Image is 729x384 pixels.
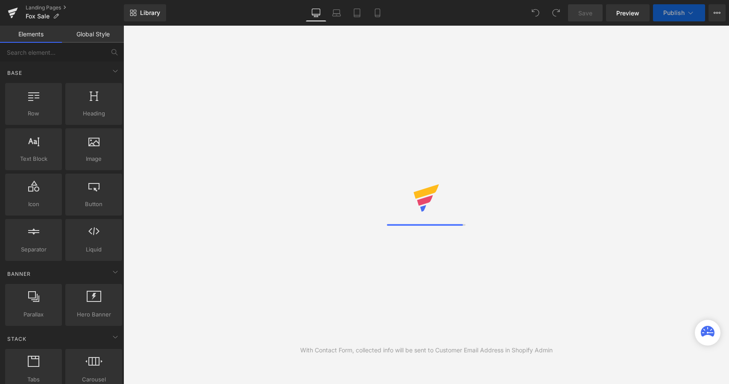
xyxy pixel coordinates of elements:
a: Preview [606,4,650,21]
span: Hero Banner [68,310,120,319]
button: Undo [527,4,544,21]
span: Preview [616,9,639,18]
a: Tablet [347,4,367,21]
span: Base [6,69,23,77]
span: Stack [6,335,27,343]
span: Carousel [68,375,120,384]
span: Text Block [8,154,59,163]
span: Parallax [8,310,59,319]
a: Landing Pages [26,4,124,11]
span: Separator [8,245,59,254]
a: Mobile [367,4,388,21]
span: Library [140,9,160,17]
a: Desktop [306,4,326,21]
a: Global Style [62,26,124,43]
span: Save [578,9,592,18]
span: Button [68,200,120,209]
button: More [709,4,726,21]
span: Icon [8,200,59,209]
span: Tabs [8,375,59,384]
a: Laptop [326,4,347,21]
span: Banner [6,270,32,278]
span: Row [8,109,59,118]
span: Fox Sale [26,13,50,20]
div: With Contact Form, collected info will be sent to Customer Email Address in Shopify Admin [300,346,553,355]
span: Liquid [68,245,120,254]
a: New Library [124,4,166,21]
button: Publish [653,4,705,21]
span: Heading [68,109,120,118]
button: Redo [547,4,565,21]
span: Publish [663,9,685,16]
span: Image [68,154,120,163]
